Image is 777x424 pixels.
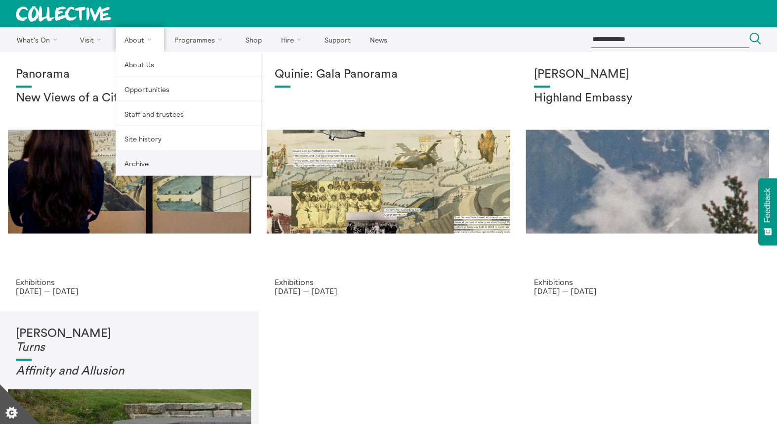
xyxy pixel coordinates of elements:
a: Shop [237,27,270,52]
p: [DATE] — [DATE] [275,286,502,295]
button: Feedback - Show survey [758,178,777,245]
a: Opportunities [116,77,261,101]
p: Exhibitions [16,278,243,286]
h1: Panorama [16,68,243,82]
h1: [PERSON_NAME] [16,327,243,354]
a: News [361,27,396,52]
a: About Us [116,52,261,77]
p: Exhibitions [275,278,502,286]
p: [DATE] — [DATE] [16,286,243,295]
a: What's On [8,27,70,52]
a: Hire [273,27,314,52]
h2: Highland Embassy [534,92,761,105]
h1: Quinie: Gala Panorama [275,68,502,82]
em: on [111,365,124,377]
a: Programmes [166,27,235,52]
a: Visit [72,27,114,52]
p: Exhibitions [534,278,761,286]
p: [DATE] — [DATE] [534,286,761,295]
a: Archive [116,151,261,176]
a: Staff and trustees [116,101,261,126]
a: About [116,27,164,52]
a: Site history [116,126,261,151]
h2: New Views of a City [16,92,243,105]
h1: [PERSON_NAME] [534,68,761,82]
a: Josie Vallely Quinie: Gala Panorama Exhibitions [DATE] — [DATE] [259,52,518,311]
span: Feedback [763,188,772,223]
em: Turns [16,341,45,353]
em: Affinity and Allusi [16,365,111,377]
a: Solar wheels 17 [PERSON_NAME] Highland Embassy Exhibitions [DATE] — [DATE] [518,52,777,311]
a: Support [316,27,359,52]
